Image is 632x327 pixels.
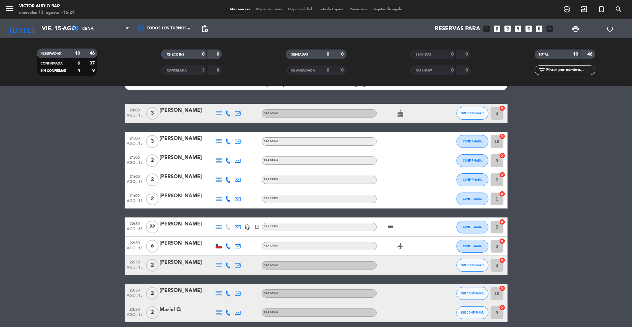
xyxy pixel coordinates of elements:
span: ago. 15 [127,161,143,168]
i: airplanemode_active [397,242,405,250]
span: CONFIRMADA [463,159,482,162]
button: SIN CONFIRMAR [457,259,488,272]
i: cancel [499,133,506,140]
i: cancel [499,285,506,292]
span: NO SHOW [416,69,432,72]
strong: 9 [92,68,96,73]
div: [PERSON_NAME] [160,134,214,143]
span: CONFIRMADA [463,244,482,248]
input: Filtrar por nombre... [546,67,595,74]
div: [PERSON_NAME] [160,154,214,162]
span: 22:30 [127,239,143,246]
span: CONFIRMADA [463,225,482,229]
span: 22:30 [127,258,143,265]
strong: 0 [341,68,345,72]
button: menu [5,4,14,16]
span: A LA CARTA [264,311,279,314]
span: ago. 15 [127,313,143,320]
button: CONFIRMADA [457,240,488,253]
i: filter_list [538,66,546,74]
i: cancel [499,257,506,263]
i: cancel [499,191,506,197]
span: A LA CARTA [264,225,279,228]
strong: 0 [465,68,469,72]
div: miércoles 13. agosto - 16:29 [19,10,75,16]
i: cancel [499,105,506,111]
span: A LA CARTA [264,112,279,114]
div: [PERSON_NAME] [160,286,214,295]
i: looks_one [482,25,491,33]
span: ago. 15 [127,265,143,273]
button: SIN CONFIRMAR [457,287,488,300]
span: SERVIDAS [416,53,432,56]
span: 22:30 [127,220,143,227]
button: CONFIRMADA [457,193,488,205]
div: [PERSON_NAME] [160,106,214,115]
i: turned_in_not [254,224,260,230]
span: Lista de Espera [315,8,346,11]
i: looks_5 [524,25,533,33]
span: 20:00 [127,106,143,113]
span: SIN CONFIRMAR [461,311,484,314]
span: A LA CARTA [264,140,279,142]
i: cancel [499,238,506,244]
div: [PERSON_NAME] [160,239,214,247]
span: ago. 15 [127,293,143,301]
span: CONFIRMADA [463,197,482,201]
span: SENTADAS [292,53,309,56]
strong: 0 [465,52,469,57]
span: 21:00 [127,153,143,161]
span: 3 [146,107,159,120]
i: cancel [499,152,506,159]
span: ago. 15 [127,246,143,254]
strong: 46 [90,51,96,56]
div: [PERSON_NAME] [160,192,214,200]
i: looks_3 [503,25,512,33]
i: power_settings_new [606,25,614,33]
span: A LA CARTA [264,178,279,181]
i: cancel [499,219,506,225]
span: print [572,25,579,33]
i: cancel [499,304,506,311]
span: Tarjetas de regalo [370,8,405,11]
span: CHECK INS [167,53,184,56]
span: CONFIRMADA [41,62,63,65]
span: ago. 15 [127,141,143,149]
div: [PERSON_NAME] [160,220,214,228]
span: Disponibilidad [285,8,315,11]
span: SIN CONFIRMAR [461,263,484,267]
span: 21:00 [127,134,143,141]
span: 23:30 [127,305,143,313]
strong: 0 [217,52,220,57]
i: arrow_drop_down [59,25,67,33]
span: A LA CARTA [264,292,279,294]
button: CONFIRMADA [457,221,488,233]
i: subject [387,223,395,231]
i: exit_to_app [580,5,588,13]
strong: 0 [327,68,329,72]
span: 2 [146,306,159,319]
span: 22 [146,221,159,233]
span: ago. 15 [127,227,143,234]
span: A LA CARTA [264,197,279,200]
i: cake [397,110,405,117]
span: Mis reservas [227,8,253,11]
i: looks_6 [535,25,543,33]
span: CONFIRMADA [463,140,482,143]
i: cancel [499,171,506,178]
button: CONFIRMADA [457,173,488,186]
strong: 10 [573,52,578,57]
span: 21:00 [127,172,143,180]
strong: 0 [327,52,329,57]
span: A LA CARTA [264,159,279,162]
i: looks_two [493,25,501,33]
span: CANCELADA [167,69,187,72]
i: headset_mic [245,224,250,230]
span: 2 [146,193,159,205]
strong: 0 [451,68,454,72]
span: ago. 15 [127,113,143,121]
strong: 3 [202,68,205,72]
span: 2 [146,173,159,186]
span: Cena [82,27,93,31]
i: [DATE] [5,22,39,36]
